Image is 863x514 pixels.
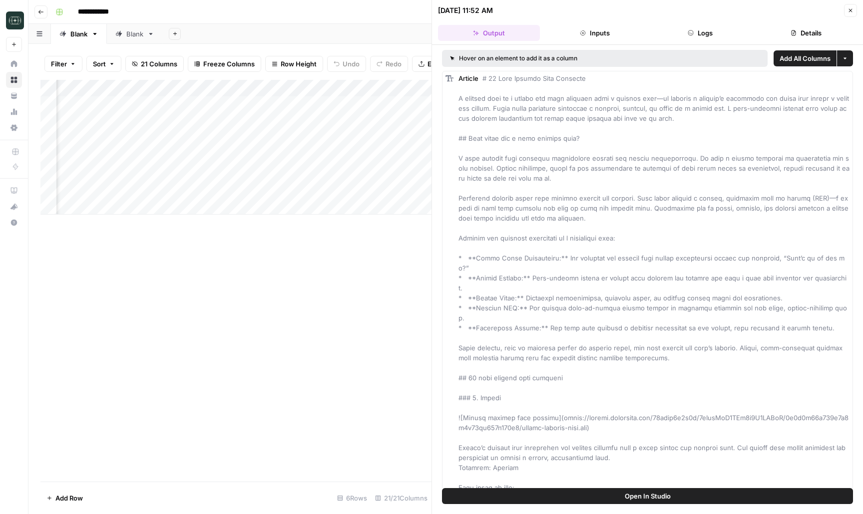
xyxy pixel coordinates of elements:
[6,183,22,199] a: AirOps Academy
[6,56,22,72] a: Home
[70,29,87,39] div: Blank
[6,199,21,214] div: What's new?
[281,59,317,69] span: Row Height
[6,11,24,29] img: Catalyst Logo
[650,25,752,41] button: Logs
[458,74,478,82] span: Article
[327,56,366,72] button: Undo
[333,490,371,506] div: 6 Rows
[780,53,831,63] span: Add All Columns
[6,8,22,33] button: Workspace: Catalyst
[55,493,83,503] span: Add Row
[6,215,22,231] button: Help + Support
[438,25,540,41] button: Output
[86,56,121,72] button: Sort
[371,490,431,506] div: 21/21 Columns
[107,24,163,44] a: Blank
[93,59,106,69] span: Sort
[450,54,669,63] div: Hover on an element to add it as a column
[544,25,646,41] button: Inputs
[6,199,22,215] button: What's new?
[203,59,255,69] span: Freeze Columns
[188,56,261,72] button: Freeze Columns
[755,25,857,41] button: Details
[141,59,177,69] span: 21 Columns
[370,56,408,72] button: Redo
[438,5,493,15] div: [DATE] 11:52 AM
[774,50,837,66] button: Add All Columns
[386,59,402,69] span: Redo
[625,491,671,501] span: Open In Studio
[40,490,89,506] button: Add Row
[51,59,67,69] span: Filter
[126,29,143,39] div: Blank
[343,59,360,69] span: Undo
[265,56,323,72] button: Row Height
[44,56,82,72] button: Filter
[6,88,22,104] a: Your Data
[6,104,22,120] a: Usage
[442,488,853,504] button: Open In Studio
[412,56,469,72] button: Export CSV
[51,24,107,44] a: Blank
[6,72,22,88] a: Browse
[6,120,22,136] a: Settings
[125,56,184,72] button: 21 Columns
